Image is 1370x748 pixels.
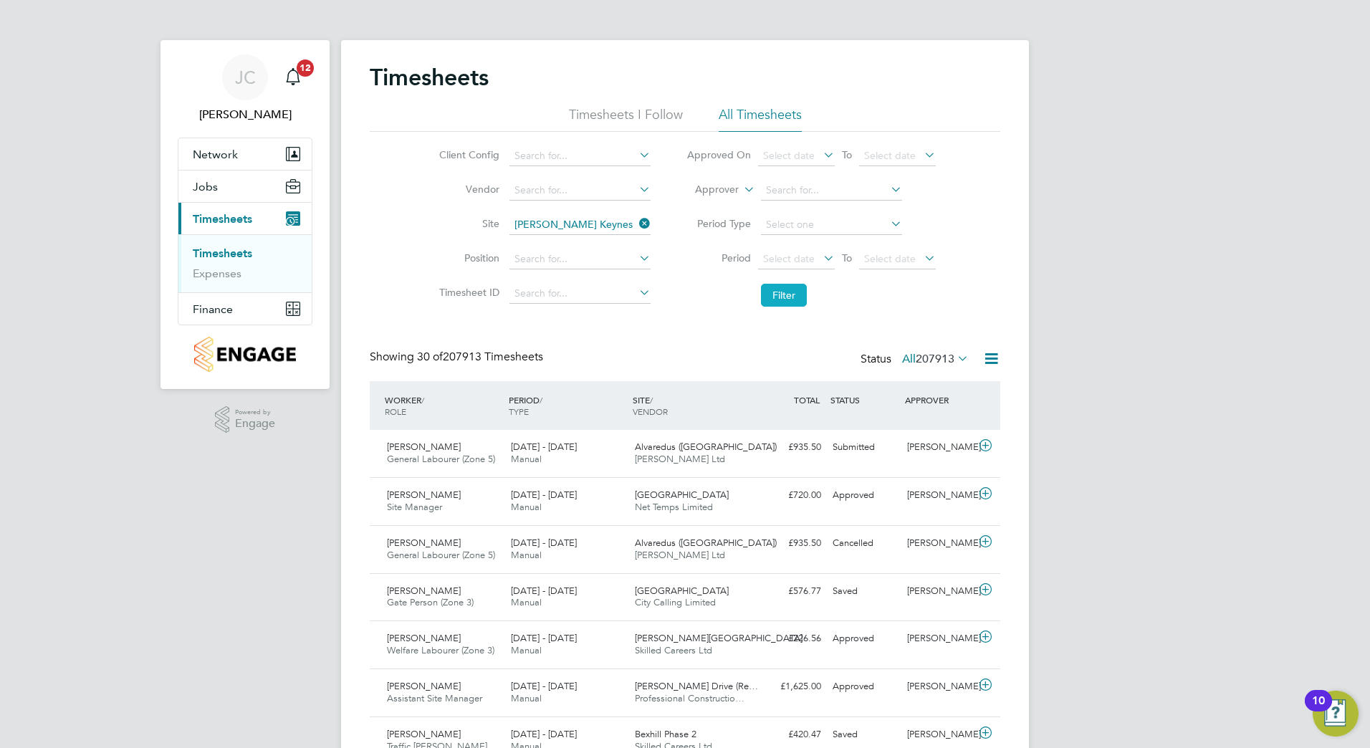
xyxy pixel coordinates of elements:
[916,352,954,366] span: 207913
[629,387,753,424] div: SITE
[387,453,495,465] span: General Labourer (Zone 5)
[421,394,424,406] span: /
[511,632,577,644] span: [DATE] - [DATE]
[635,644,712,656] span: Skilled Careers Ltd
[193,148,238,161] span: Network
[901,627,976,651] div: [PERSON_NAME]
[161,40,330,389] nav: Main navigation
[178,138,312,170] button: Network
[297,59,314,77] span: 12
[387,644,494,656] span: Welfare Labourer (Zone 3)
[215,406,276,433] a: Powered byEngage
[509,249,651,269] input: Search for...
[901,532,976,555] div: [PERSON_NAME]
[417,350,443,364] span: 30 of
[435,251,499,264] label: Position
[511,728,577,740] span: [DATE] - [DATE]
[635,537,777,549] span: Alvaredus ([GEOGRAPHIC_DATA])
[193,267,241,280] a: Expenses
[511,692,542,704] span: Manual
[435,183,499,196] label: Vendor
[827,532,901,555] div: Cancelled
[635,585,729,597] span: [GEOGRAPHIC_DATA]
[511,453,542,465] span: Manual
[1313,691,1359,737] button: Open Resource Center, 10 new notifications
[686,217,751,230] label: Period Type
[650,394,653,406] span: /
[193,180,218,193] span: Jobs
[761,181,902,201] input: Search for...
[635,441,777,453] span: Alvaredus ([GEOGRAPHIC_DATA])
[387,585,461,597] span: [PERSON_NAME]
[511,489,577,501] span: [DATE] - [DATE]
[509,406,529,417] span: TYPE
[511,537,577,549] span: [DATE] - [DATE]
[752,532,827,555] div: £935.50
[901,723,976,747] div: [PERSON_NAME]
[635,489,729,501] span: [GEOGRAPHIC_DATA]
[763,149,815,162] span: Select date
[1312,701,1325,719] div: 10
[635,453,725,465] span: [PERSON_NAME] Ltd
[435,217,499,230] label: Site
[235,418,275,430] span: Engage
[387,692,482,704] span: Assistant Site Manager
[827,723,901,747] div: Saved
[827,484,901,507] div: Approved
[686,251,751,264] label: Period
[178,234,312,292] div: Timesheets
[387,489,461,501] span: [PERSON_NAME]
[193,246,252,260] a: Timesheets
[633,406,668,417] span: VENDOR
[387,728,461,740] span: [PERSON_NAME]
[435,286,499,299] label: Timesheet ID
[509,181,651,201] input: Search for...
[827,675,901,699] div: Approved
[635,692,744,704] span: Professional Constructio…
[901,436,976,459] div: [PERSON_NAME]
[674,183,739,197] label: Approver
[838,145,856,164] span: To
[511,549,542,561] span: Manual
[235,68,256,87] span: JC
[387,501,442,513] span: Site Manager
[752,675,827,699] div: £1,625.00
[827,436,901,459] div: Submitted
[417,350,543,364] span: 207913 Timesheets
[752,580,827,603] div: £576.77
[763,252,815,265] span: Select date
[387,549,495,561] span: General Labourer (Zone 5)
[635,596,716,608] span: City Calling Limited
[761,284,807,307] button: Filter
[901,484,976,507] div: [PERSON_NAME]
[178,54,312,123] a: JC[PERSON_NAME]
[794,394,820,406] span: TOTAL
[635,632,803,644] span: [PERSON_NAME][GEOGRAPHIC_DATA]
[279,54,307,100] a: 12
[387,441,461,453] span: [PERSON_NAME]
[901,580,976,603] div: [PERSON_NAME]
[387,537,461,549] span: [PERSON_NAME]
[435,148,499,161] label: Client Config
[902,352,969,366] label: All
[387,680,461,692] span: [PERSON_NAME]
[752,436,827,459] div: £935.50
[178,337,312,372] a: Go to home page
[827,387,901,413] div: STATUS
[509,215,651,235] input: Search for...
[540,394,542,406] span: /
[719,106,802,132] li: All Timesheets
[509,284,651,304] input: Search for...
[686,148,751,161] label: Approved On
[193,212,252,226] span: Timesheets
[385,406,406,417] span: ROLE
[370,63,489,92] h2: Timesheets
[861,350,972,370] div: Status
[752,627,827,651] div: £226.56
[178,106,312,123] span: Jack Capon
[194,337,295,372] img: countryside-properties-logo-retina.png
[635,680,758,692] span: [PERSON_NAME] Drive (Re…
[901,675,976,699] div: [PERSON_NAME]
[193,302,233,316] span: Finance
[838,249,856,267] span: To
